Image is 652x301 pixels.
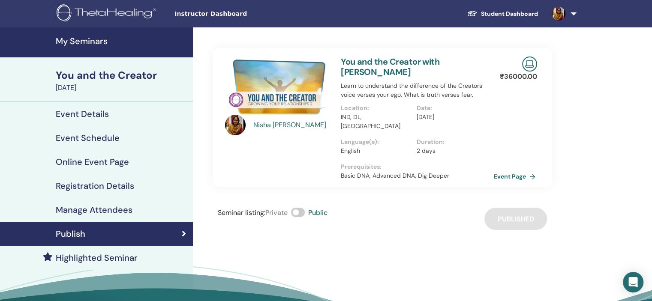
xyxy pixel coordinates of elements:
[341,113,412,131] p: IND, DL, [GEOGRAPHIC_DATA]
[417,137,487,146] p: Duration :
[494,170,539,183] a: Event Page
[56,133,120,143] h4: Event Schedule
[225,57,331,117] img: You and the Creator
[56,68,188,83] div: You and the Creator
[341,81,493,99] p: Learn to understand the difference of the Creators voice verses your ego. What is truth verses fear.
[56,83,188,93] div: [DATE]
[56,229,85,239] h4: Publish
[552,7,565,21] img: default.jpg
[417,113,487,122] p: [DATE]
[341,104,412,113] p: Location :
[308,208,328,217] span: Public
[467,10,478,17] img: graduation-cap-white.svg
[460,6,545,22] a: Student Dashboard
[500,72,537,82] p: ₹ 36000.00
[56,36,188,46] h4: My Seminars
[341,146,412,155] p: English
[417,104,487,113] p: Date :
[51,68,193,93] a: You and the Creator[DATE]
[56,181,134,191] h4: Registration Details
[265,208,288,217] span: Private
[174,9,303,18] span: Instructor Dashboard
[341,162,493,171] p: Prerequisites :
[341,171,493,180] p: Basic DNA, Advanced DNA, Dig Deeper
[56,157,129,167] h4: Online Event Page
[341,137,412,146] p: Language(s) :
[623,272,643,292] div: Open Intercom Messenger
[218,208,265,217] span: Seminar listing :
[56,253,138,263] h4: Highlighted Seminar
[341,56,439,77] a: You and the Creator with [PERSON_NAME]
[522,57,537,72] img: Live Online Seminar
[417,146,487,155] p: 2 days
[57,4,159,24] img: logo.png
[225,115,246,135] img: default.jpg
[56,205,132,215] h4: Manage Attendees
[253,120,333,130] a: Nisha [PERSON_NAME]
[56,109,109,119] h4: Event Details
